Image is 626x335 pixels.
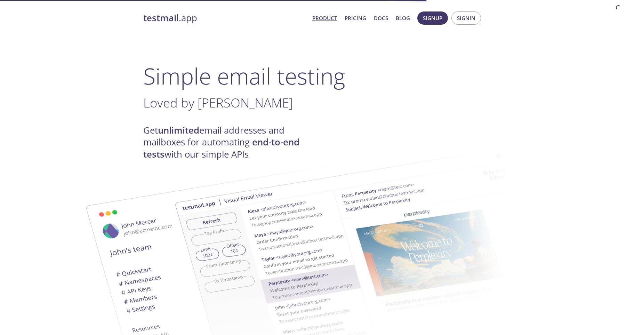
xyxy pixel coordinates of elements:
[143,125,313,160] h4: Get email addresses and mailboxes for automating with our simple APIs
[143,12,307,24] a: testmail.app
[158,124,199,136] strong: unlimited
[417,11,448,25] button: Signup
[143,94,293,111] span: Loved by [PERSON_NAME]
[457,14,475,23] span: Signin
[451,11,481,25] button: Signin
[143,63,483,89] h1: Simple email testing
[143,136,299,160] strong: end-to-end tests
[312,14,337,23] a: Product
[423,14,442,23] span: Signup
[143,12,179,24] strong: testmail
[374,14,388,23] a: Docs
[345,14,366,23] a: Pricing
[396,14,410,23] a: Blog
